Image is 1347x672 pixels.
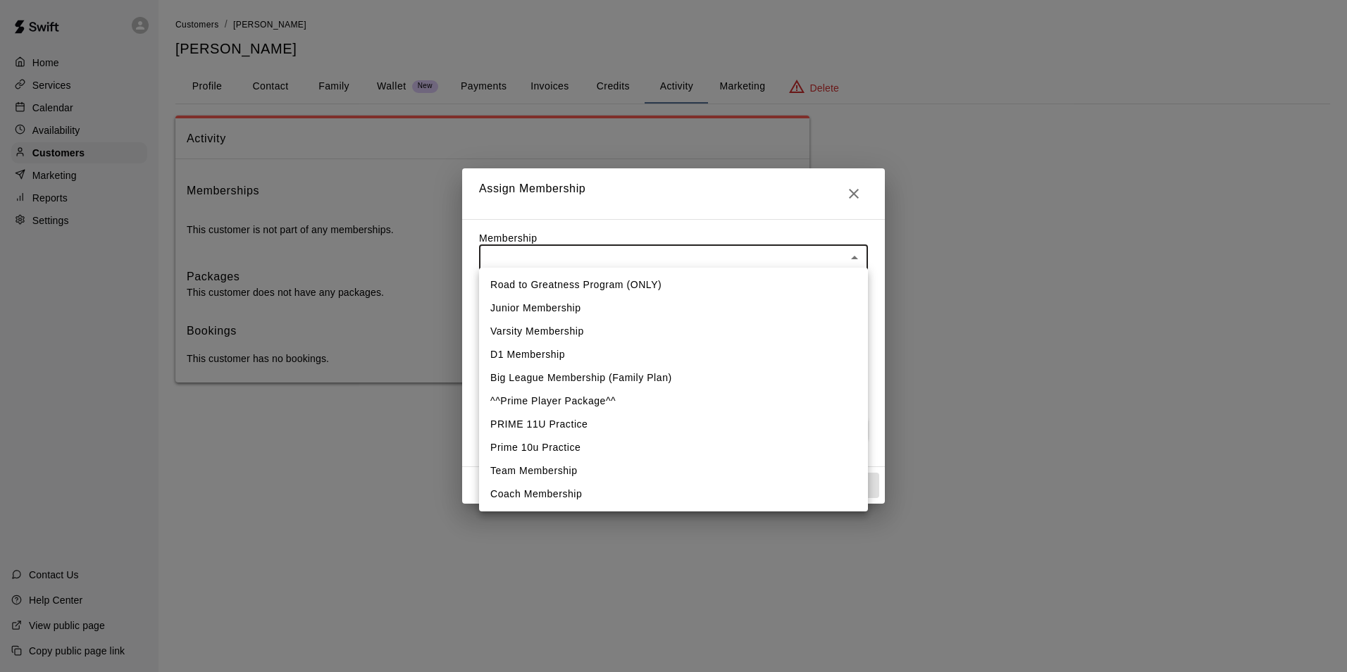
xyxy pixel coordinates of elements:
[479,483,868,506] li: Coach Membership
[479,366,868,390] li: Big League Membership (Family Plan)
[479,297,868,320] li: Junior Membership
[479,413,868,436] li: PRIME 11U Practice
[479,390,868,413] li: ^^Prime Player Package^^
[479,459,868,483] li: Team Membership
[479,320,868,343] li: Varsity Membership
[479,343,868,366] li: D1 Membership
[479,436,868,459] li: Prime 10u Practice
[479,273,868,297] li: Road to Greatness Program (ONLY)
